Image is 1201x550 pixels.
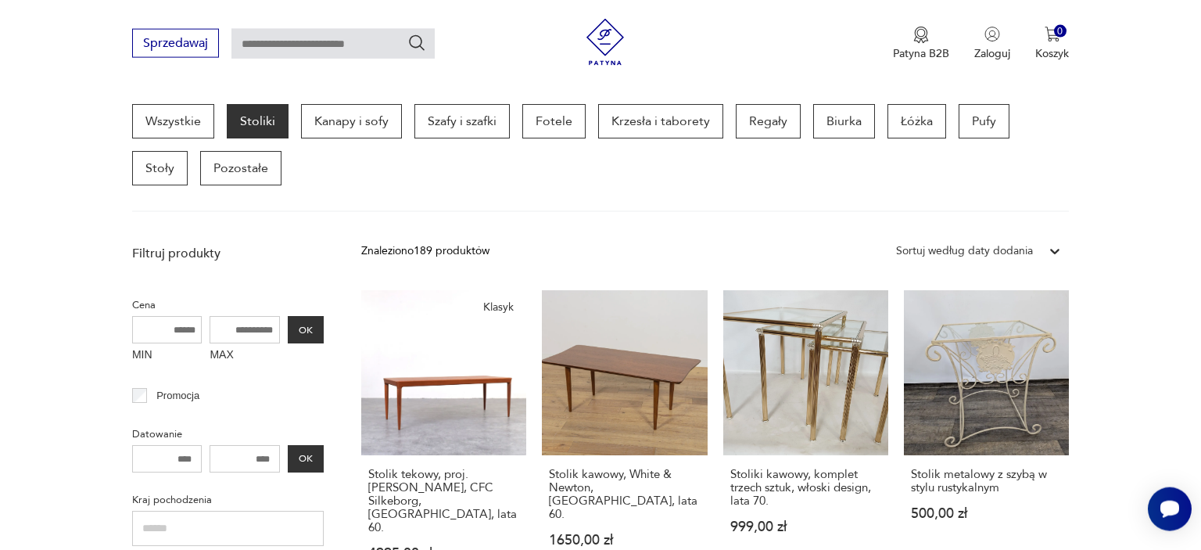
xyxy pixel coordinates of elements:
a: Stoły [132,151,188,185]
h3: Stolik metalowy z szybą w stylu rustykalnym [911,468,1062,494]
a: Regały [736,104,801,138]
a: Łóżka [887,104,946,138]
button: OK [288,445,324,473]
p: Koszyk [1035,46,1069,61]
p: Cena [132,297,324,314]
a: Wszystkie [132,104,214,138]
a: Fotele [522,104,586,138]
img: Ikona koszyka [1045,27,1060,42]
p: 500,00 zł [911,507,1062,520]
p: Datowanie [132,426,324,443]
button: OK [288,316,324,343]
img: Ikona medalu [913,27,929,44]
h3: Stolik tekowy, proj. [PERSON_NAME], CFC Silkeborg, [GEOGRAPHIC_DATA], lata 60. [368,468,519,534]
p: 1650,00 zł [549,534,700,547]
a: Szafy i szafki [414,104,510,138]
a: Kanapy i sofy [301,104,402,138]
p: Filtruj produkty [132,245,324,262]
label: MIN [132,343,203,368]
iframe: Smartsupp widget button [1148,487,1192,531]
button: Patyna B2B [893,27,949,61]
div: Znaleziono 189 produktów [361,243,489,260]
a: Stoliki [227,104,289,138]
p: Kraj pochodzenia [132,491,324,509]
a: Pozostałe [200,151,281,185]
label: MAX [210,343,280,368]
a: Sprzedawaj [132,39,219,50]
a: Ikona medaluPatyna B2B [893,27,949,61]
p: 999,00 zł [730,520,881,534]
div: Sortuj według daty dodania [896,243,1033,260]
img: Ikonka użytkownika [984,27,1000,42]
div: 0 [1054,25,1067,38]
button: Szukaj [407,34,426,52]
a: Pufy [959,104,1009,138]
h3: Stoliki kawowy, komplet trzech sztuk, włoski design, lata 70. [730,468,881,508]
a: Biurka [813,104,875,138]
img: Patyna - sklep z meblami i dekoracjami vintage [582,19,629,66]
button: Sprzedawaj [132,29,219,58]
a: Krzesła i taborety [598,104,723,138]
p: Promocja [156,387,199,404]
button: Zaloguj [974,27,1010,61]
h3: Stolik kawowy, White & Newton, [GEOGRAPHIC_DATA], lata 60. [549,468,700,521]
button: 0Koszyk [1035,27,1069,61]
p: Patyna B2B [893,46,949,61]
p: Zaloguj [974,46,1010,61]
